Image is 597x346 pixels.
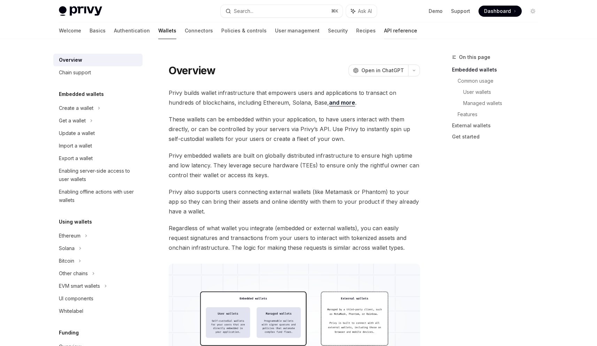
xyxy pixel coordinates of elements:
[527,6,538,17] button: Toggle dark mode
[59,307,83,315] div: Whitelabel
[59,282,100,290] div: EVM smart wallets
[221,22,267,39] a: Policies & controls
[59,90,104,98] h5: Embedded wallets
[169,151,420,180] span: Privy embedded wallets are built on globally distributed infrastructure to ensure high uptime and...
[169,64,216,77] h1: Overview
[221,5,343,17] button: Search...⌘K
[53,127,143,140] a: Update a wallet
[451,8,470,15] a: Support
[53,152,143,165] a: Export a wallet
[59,68,91,77] div: Chain support
[458,75,544,86] a: Common usage
[452,120,544,131] a: External wallets
[53,54,143,66] a: Overview
[329,99,355,106] a: and more
[59,232,81,240] div: Ethereum
[346,5,377,17] button: Ask AI
[59,257,74,265] div: Bitcoin
[158,22,176,39] a: Wallets
[169,88,420,107] span: Privy builds wallet infrastructure that empowers users and applications to transact on hundreds o...
[169,187,420,216] span: Privy also supports users connecting external wallets (like Metamask or Phantom) to your app so t...
[59,6,102,16] img: light logo
[59,294,93,303] div: UI components
[484,8,511,15] span: Dashboard
[459,53,490,61] span: On this page
[452,64,544,75] a: Embedded wallets
[463,98,544,109] a: Managed wallets
[59,129,95,137] div: Update a wallet
[59,116,86,125] div: Get a wallet
[275,22,320,39] a: User management
[53,140,143,152] a: Import a wallet
[59,154,93,163] div: Export a wallet
[59,188,138,204] div: Enabling offline actions with user wallets
[356,22,376,39] a: Recipes
[328,22,348,39] a: Security
[169,114,420,144] span: These wallets can be embedded within your application, to have users interact with them directly,...
[53,305,143,317] a: Whitelabel
[234,7,253,15] div: Search...
[59,218,92,226] h5: Using wallets
[59,167,138,183] div: Enabling server-side access to user wallets
[463,86,544,98] a: User wallets
[429,8,443,15] a: Demo
[53,165,143,186] a: Enabling server-side access to user wallets
[384,22,417,39] a: API reference
[59,56,82,64] div: Overview
[331,8,338,14] span: ⌘ K
[59,269,88,278] div: Other chains
[90,22,106,39] a: Basics
[458,109,544,120] a: Features
[59,142,92,150] div: Import a wallet
[59,244,75,253] div: Solana
[53,66,143,79] a: Chain support
[169,223,420,253] span: Regardless of what wallet you integrate (embedded or external wallets), you can easily request si...
[349,65,408,76] button: Open in ChatGPT
[59,329,79,337] h5: Funding
[114,22,150,39] a: Authentication
[59,22,81,39] a: Welcome
[185,22,213,39] a: Connectors
[53,292,143,305] a: UI components
[59,104,93,112] div: Create a wallet
[361,67,404,74] span: Open in ChatGPT
[53,186,143,206] a: Enabling offline actions with user wallets
[479,6,522,17] a: Dashboard
[358,8,372,15] span: Ask AI
[452,131,544,142] a: Get started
